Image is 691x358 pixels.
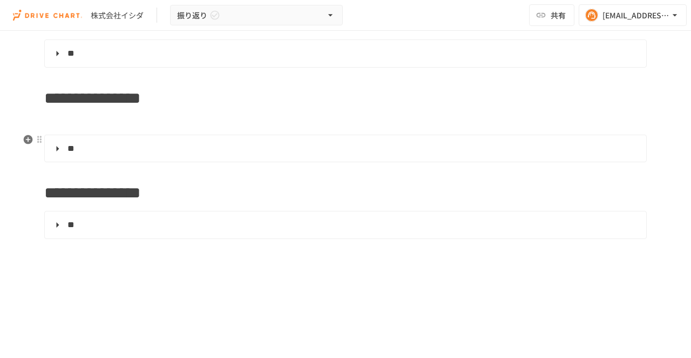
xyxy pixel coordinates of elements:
[91,10,144,21] div: 株式会社イシダ
[602,9,669,22] div: [EMAIL_ADDRESS][DOMAIN_NAME]
[177,9,207,22] span: 振り返り
[13,6,82,24] img: i9VDDS9JuLRLX3JIUyK59LcYp6Y9cayLPHs4hOxMB9W
[551,9,566,21] span: 共有
[579,4,687,26] button: [EMAIL_ADDRESS][DOMAIN_NAME]
[529,4,574,26] button: 共有
[170,5,343,26] button: 振り返り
